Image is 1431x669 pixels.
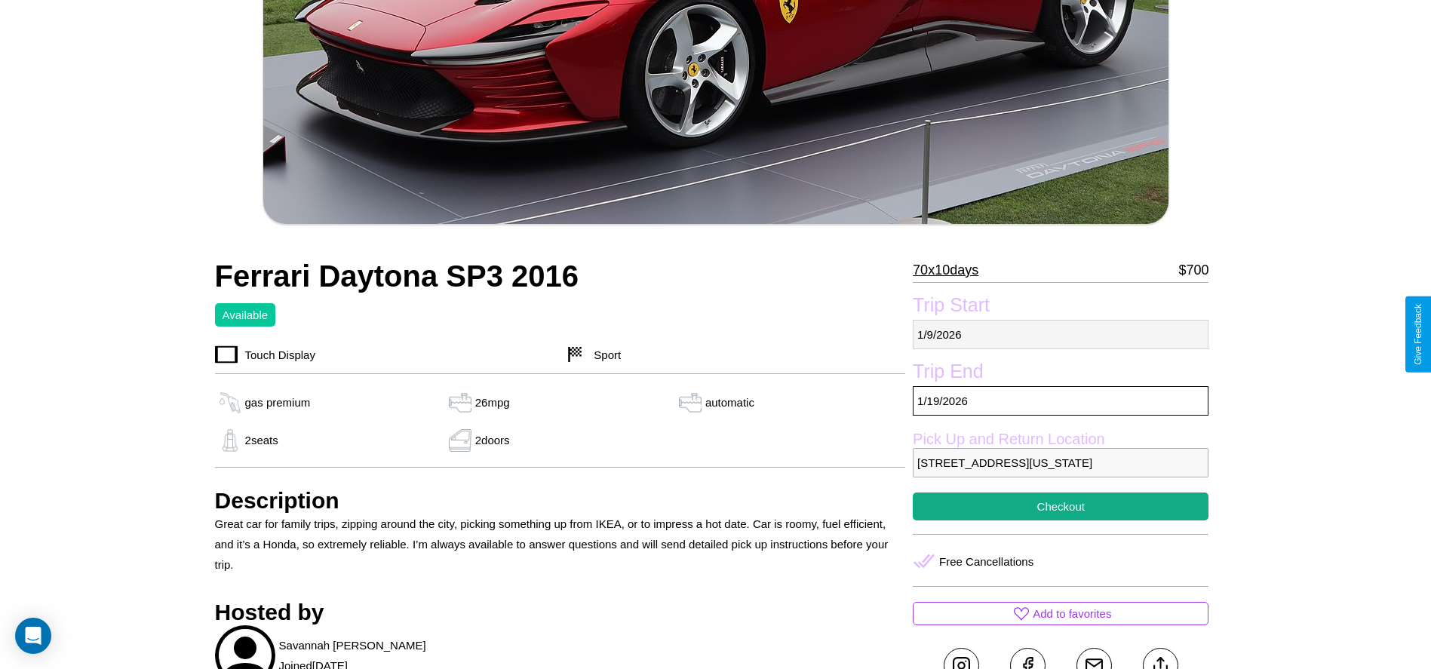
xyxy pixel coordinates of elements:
[705,392,754,413] p: automatic
[675,391,705,414] img: gas
[913,602,1208,625] button: Add to favorites
[913,258,978,282] p: 70 x 10 days
[279,635,426,655] p: Savannah [PERSON_NAME]
[223,305,269,325] p: Available
[1178,258,1208,282] p: $ 700
[215,600,906,625] h3: Hosted by
[913,361,1208,386] label: Trip End
[913,431,1208,448] label: Pick Up and Return Location
[1413,304,1423,365] div: Give Feedback
[245,392,311,413] p: gas premium
[1033,603,1111,624] p: Add to favorites
[215,391,245,414] img: gas
[913,320,1208,349] p: 1 / 9 / 2026
[913,493,1208,520] button: Checkout
[215,488,906,514] h3: Description
[913,448,1208,477] p: [STREET_ADDRESS][US_STATE]
[586,345,621,365] p: Sport
[913,294,1208,320] label: Trip Start
[215,259,906,293] h2: Ferrari Daytona SP3 2016
[215,514,906,575] p: Great car for family trips, zipping around the city, picking something up from IKEA, or to impres...
[475,430,510,450] p: 2 doors
[445,391,475,414] img: gas
[238,345,315,365] p: Touch Display
[445,429,475,452] img: gas
[913,386,1208,416] p: 1 / 19 / 2026
[15,618,51,654] div: Open Intercom Messenger
[245,430,278,450] p: 2 seats
[939,551,1033,572] p: Free Cancellations
[215,429,245,452] img: gas
[475,392,510,413] p: 26 mpg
